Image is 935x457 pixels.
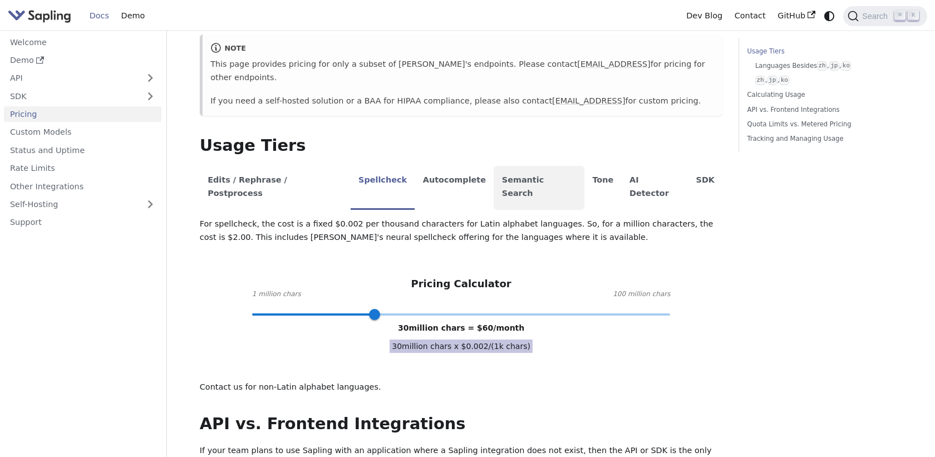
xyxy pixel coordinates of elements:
a: API [4,70,139,86]
a: Docs [83,7,115,24]
a: Pricing [4,106,161,122]
button: Expand sidebar category 'SDK' [139,88,161,104]
span: 30 million chars x $ 0.002 /(1k chars) [390,340,533,353]
code: zh [817,61,827,71]
a: Status and Uptime [4,142,161,158]
a: Demo [4,52,161,68]
button: Expand sidebar category 'API' [139,70,161,86]
a: Self-Hosting [4,196,161,213]
a: Sapling.ai [8,8,75,24]
a: Other Integrations [4,178,161,194]
a: Support [4,214,161,230]
kbd: ⌘ [894,11,906,21]
a: GitHub [771,7,821,24]
img: Sapling.ai [8,8,71,24]
code: zh [755,76,765,85]
a: Quota Limits vs. Metered Pricing [747,119,898,130]
a: API vs. Frontend Integrations [747,105,898,115]
a: Usage Tiers [747,46,898,57]
a: Demo [115,7,151,24]
a: Tracking and Managing Usage [747,134,898,144]
h2: Usage Tiers [200,136,723,156]
li: Edits / Rephrase / Postprocess [200,166,351,210]
p: For spellcheck, the cost is a fixed $0.002 per thousand characters for Latin alphabet languages. ... [200,218,723,244]
a: Welcome [4,34,161,50]
li: SDK [688,166,722,210]
button: Search (Command+K) [843,6,927,26]
div: note [210,42,715,56]
a: [EMAIL_ADDRESS] [552,96,625,105]
a: Dev Blog [680,7,728,24]
button: Switch between dark and light mode (currently system mode) [821,8,838,24]
p: Contact us for non-Latin alphabet languages. [200,381,723,394]
h2: API vs. Frontend Integrations [200,414,723,434]
li: Autocomplete [415,166,494,210]
a: [EMAIL_ADDRESS] [577,60,650,68]
li: Spellcheck [351,166,415,210]
a: Calculating Usage [747,90,898,100]
span: 100 million chars [613,289,670,300]
a: SDK [4,88,139,104]
a: Rate Limits [4,160,161,176]
h3: Pricing Calculator [411,278,511,291]
p: This page provides pricing for only a subset of [PERSON_NAME]'s endpoints. Please contact for pri... [210,58,715,85]
li: AI Detector [622,166,688,210]
li: Semantic Search [494,166,584,210]
code: ko [841,61,851,71]
code: jp [829,61,839,71]
li: Tone [584,166,622,210]
a: Contact [729,7,772,24]
span: Search [859,12,894,21]
a: Custom Models [4,124,161,140]
code: jp [767,76,777,85]
span: 30 million chars = $ 60 /month [398,323,524,332]
a: zh,jp,ko [755,75,894,86]
kbd: K [908,11,919,21]
a: Languages Besideszh,jp,ko [755,61,894,71]
span: 1 million chars [252,289,301,300]
p: If you need a self-hosted solution or a BAA for HIPAA compliance, please also contact for custom ... [210,95,715,108]
code: ko [779,76,789,85]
